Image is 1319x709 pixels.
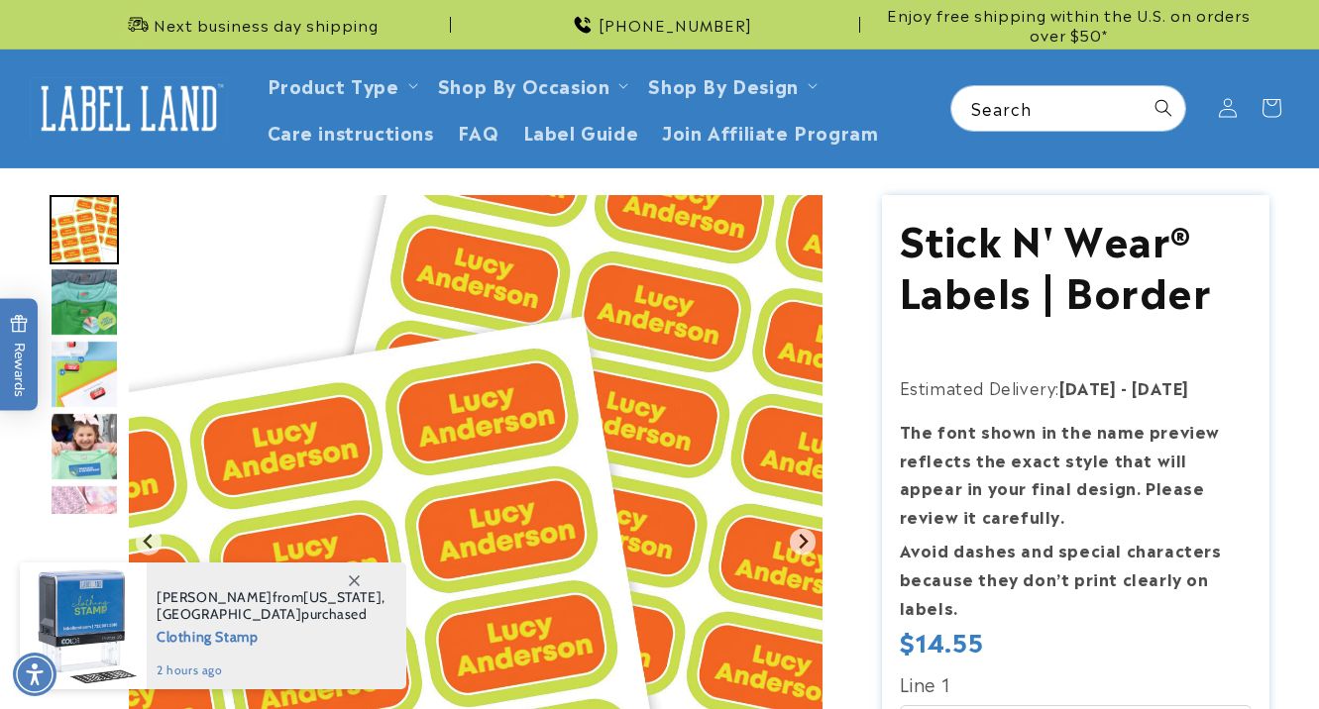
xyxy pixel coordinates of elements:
a: Care instructions [256,108,446,154]
strong: The font shown in the name preview reflects the exact style that will appear in your final design... [900,419,1220,528]
a: FAQ [446,108,511,154]
strong: [DATE] [1132,375,1189,399]
a: Shop By Design [648,71,798,98]
h1: Stick N' Wear® Labels | Border [900,212,1253,315]
button: Next slide [790,529,817,556]
span: Shop By Occasion [438,73,610,96]
a: Product Type [268,71,399,98]
img: Stick N' Wear® Labels | Border - Label Land [50,195,119,264]
label: Line 1 [900,667,1253,699]
span: Join Affiliate Program [662,120,878,143]
span: Label Guide [523,120,639,143]
summary: Product Type [256,61,426,108]
span: [PHONE_NUMBER] [599,15,752,35]
span: Next business day shipping [154,15,379,35]
iframe: Gorgias Floating Chat [903,616,1299,689]
div: Go to slide 3 [50,340,119,409]
summary: Shop By Design [636,61,824,108]
div: Go to slide 4 [50,412,119,481]
span: [US_STATE] [303,588,382,606]
button: Go to last slide [136,529,163,556]
button: Search [1142,86,1185,130]
span: from , purchased [157,589,385,623]
span: Enjoy free shipping within the U.S. on orders over $50* [868,5,1269,44]
a: Join Affiliate Program [650,108,890,154]
span: $14.55 [900,626,984,657]
div: Go to slide 5 [50,484,119,554]
span: FAQ [458,120,499,143]
span: [PERSON_NAME] [157,588,273,606]
img: Label Land [30,77,228,139]
img: Color Stick N' Wear® Labels - Label Land [50,484,119,554]
img: Color Stick N' Wear® Labels - Label Land [50,412,119,481]
a: Label Land [23,70,236,147]
strong: [DATE] [1059,375,1117,399]
img: Color Stick N' Wear® Labels - Label Land [50,340,119,409]
a: Label Guide [511,108,651,154]
span: Rewards [10,315,29,397]
strong: - [1121,375,1128,399]
div: Go to slide 1 [50,195,119,264]
img: Color Stick N' Wear® Labels - Label Land [50,267,119,337]
span: Care instructions [268,120,434,143]
strong: Avoid dashes and special characters because they don’t print clearly on labels. [900,538,1222,619]
span: [GEOGRAPHIC_DATA] [157,605,301,623]
p: Estimated Delivery: [900,373,1253,402]
summary: Shop By Occasion [426,61,637,108]
div: Go to slide 2 [50,267,119,337]
div: Accessibility Menu [13,653,56,696]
